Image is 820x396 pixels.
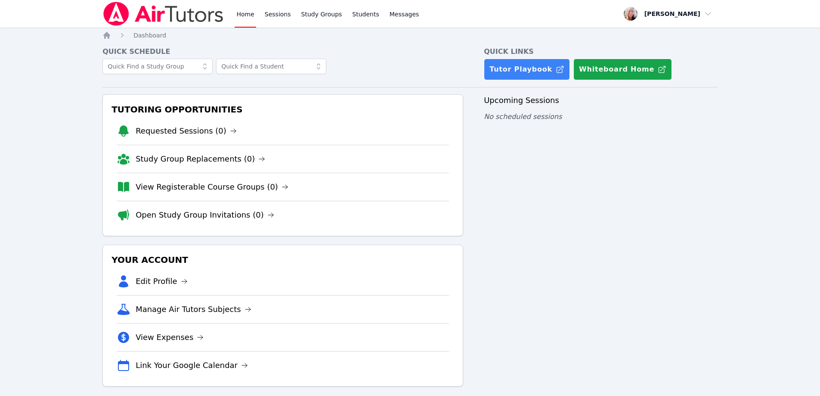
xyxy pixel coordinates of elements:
[102,47,463,57] h4: Quick Schedule
[133,32,166,39] span: Dashboard
[484,112,562,121] span: No scheduled sessions
[102,31,718,40] nav: Breadcrumb
[390,10,419,19] span: Messages
[136,181,288,193] a: View Registerable Course Groups (0)
[133,31,166,40] a: Dashboard
[102,59,213,74] input: Quick Find a Study Group
[484,59,570,80] a: Tutor Playbook
[136,153,265,165] a: Study Group Replacements (0)
[110,252,456,268] h3: Your Account
[102,2,224,26] img: Air Tutors
[216,59,326,74] input: Quick Find a Student
[136,275,188,287] a: Edit Profile
[484,94,718,106] h3: Upcoming Sessions
[136,125,237,137] a: Requested Sessions (0)
[136,359,248,371] a: Link Your Google Calendar
[136,331,204,343] a: View Expenses
[484,47,718,57] h4: Quick Links
[573,59,672,80] button: Whiteboard Home
[110,102,456,117] h3: Tutoring Opportunities
[136,303,251,315] a: Manage Air Tutors Subjects
[136,209,274,221] a: Open Study Group Invitations (0)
